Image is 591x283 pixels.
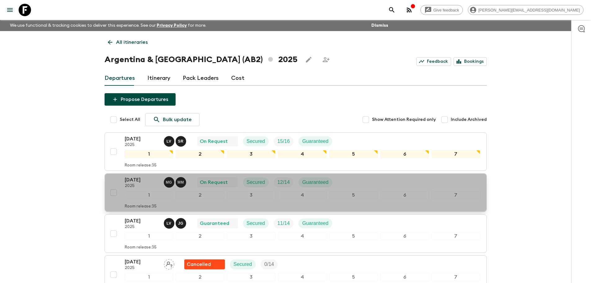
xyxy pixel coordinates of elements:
p: 12 / 14 [277,179,290,186]
p: We use functional & tracking cookies to deliver this experience. See our for more. [7,20,209,31]
button: Dismiss [370,21,390,30]
p: 11 / 14 [277,220,290,227]
a: Bookings [454,57,487,66]
div: 4 [278,191,327,199]
a: Itinerary [147,71,170,86]
span: Lucas Valentim, Sol Rodriguez [164,138,187,143]
button: Propose Departures [105,93,176,106]
div: 1 [125,232,173,240]
button: LVSR [164,136,187,147]
p: 2025 [125,266,159,271]
button: Edit this itinerary [302,53,315,66]
div: 6 [380,232,429,240]
div: 3 [227,191,275,199]
div: 2 [176,150,224,158]
p: Secured [247,179,265,186]
div: Trip Fill [261,259,278,269]
span: Share this itinerary [320,53,332,66]
p: 2025 [125,143,159,148]
p: [DATE] [125,217,159,225]
p: Room release: 35 [125,204,157,209]
button: LVJG [164,218,187,229]
a: All itineraries [105,36,151,48]
div: 7 [432,273,480,281]
p: Room release: 35 [125,163,157,168]
div: Trip Fill [274,136,293,146]
button: [DATE]2025Lucas Valentim, Sol RodriguezOn RequestSecuredTrip FillGuaranteed1234567Room release:35 [105,132,487,171]
div: 4 [278,273,327,281]
p: Secured [234,261,252,268]
a: Departures [105,71,135,86]
p: Room release: 35 [125,245,157,250]
button: menu [4,4,16,16]
div: Trip Fill [274,218,293,228]
button: MGMM [164,177,187,188]
div: 6 [380,150,429,158]
p: 0 / 14 [264,261,274,268]
p: Secured [247,138,265,145]
p: J G [178,221,183,226]
div: 7 [432,191,480,199]
div: 3 [227,273,275,281]
div: Secured [243,218,269,228]
div: 4 [278,232,327,240]
p: All itineraries [116,39,148,46]
div: 2 [176,191,224,199]
div: 5 [329,150,378,158]
a: Cost [231,71,244,86]
div: Trip Fill [274,177,293,187]
div: 7 [432,232,480,240]
p: Guaranteed [302,138,329,145]
p: 15 / 16 [277,138,290,145]
div: 1 [125,150,173,158]
button: [DATE]2025Lucas Valentim, Jessica GiachelloGuaranteedSecuredTrip FillGuaranteed1234567Room releas... [105,214,487,253]
div: 5 [329,273,378,281]
div: 2 [176,232,224,240]
div: 1 [125,191,173,199]
span: Lucas Valentim, Jessica Giachello [164,220,187,225]
span: Give feedback [430,8,463,12]
div: 2 [176,273,224,281]
div: Secured [243,177,269,187]
p: [DATE] [125,135,159,143]
div: Flash Pack cancellation [184,259,225,269]
button: search adventures [386,4,398,16]
div: Secured [243,136,269,146]
p: L V [167,139,172,144]
div: 3 [227,232,275,240]
p: M G [166,180,172,185]
div: 6 [380,191,429,199]
a: Pack Leaders [183,71,219,86]
span: [PERSON_NAME][EMAIL_ADDRESS][DOMAIN_NAME] [475,8,583,12]
p: [DATE] [125,258,159,266]
div: 1 [125,273,173,281]
p: L V [167,221,172,226]
a: Privacy Policy [157,23,187,28]
h1: Argentina & [GEOGRAPHIC_DATA] (AB2) 2025 [105,53,298,66]
p: Cancelled [187,261,211,268]
p: Bulk update [163,116,192,123]
p: Guaranteed [302,220,329,227]
p: Secured [247,220,265,227]
span: Marcella Granatiere, Matias Molina [164,179,187,184]
a: Feedback [416,57,451,66]
button: [DATE]2025Marcella Granatiere, Matias MolinaOn RequestSecuredTrip FillGuaranteed1234567Room relea... [105,173,487,212]
span: Assign pack leader [164,261,174,266]
span: Select All [120,116,140,123]
div: 6 [380,273,429,281]
p: [DATE] [125,176,159,184]
div: 4 [278,150,327,158]
p: On Request [200,179,228,186]
p: S R [178,139,184,144]
div: 5 [329,191,378,199]
p: 2025 [125,225,159,230]
a: Bulk update [145,113,199,126]
p: On Request [200,138,228,145]
span: Show Attention Required only [372,116,436,123]
div: [PERSON_NAME][EMAIL_ADDRESS][DOMAIN_NAME] [468,5,584,15]
a: Give feedback [420,5,463,15]
span: Include Archived [451,116,487,123]
div: 3 [227,150,275,158]
div: 5 [329,232,378,240]
div: 7 [432,150,480,158]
